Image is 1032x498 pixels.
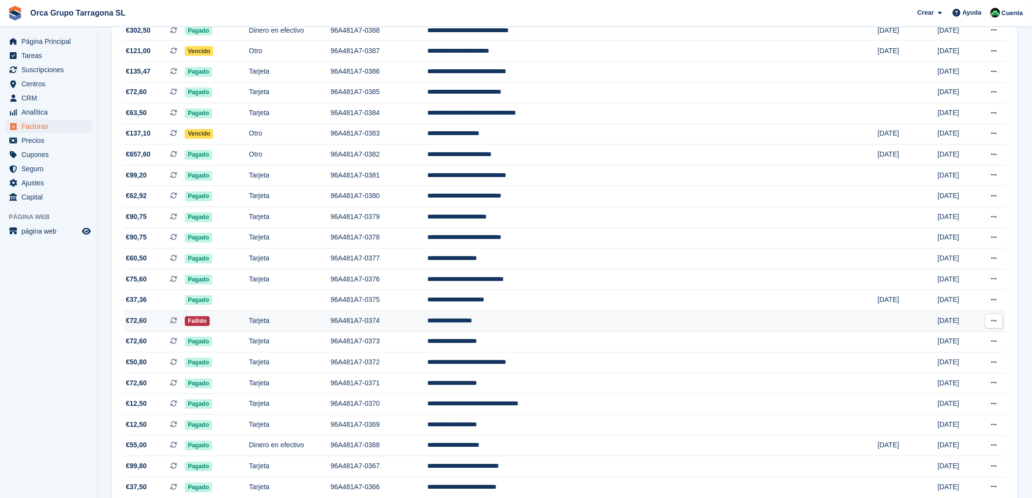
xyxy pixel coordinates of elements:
[126,337,147,347] span: €72,60
[878,20,938,41] td: [DATE]
[5,77,92,91] a: menu
[185,337,212,347] span: Pagado
[126,46,151,56] span: €121,00
[126,150,151,160] span: €657,60
[878,124,938,145] td: [DATE]
[878,145,938,166] td: [DATE]
[185,233,212,243] span: Pagado
[938,311,975,332] td: [DATE]
[126,129,151,139] span: €137,10
[185,171,212,181] span: Pagado
[126,191,147,201] span: €62,92
[126,275,147,285] span: €75,60
[185,213,212,222] span: Pagado
[5,148,92,161] a: menu
[185,254,212,264] span: Pagado
[249,82,331,103] td: Tarjeta
[331,165,427,186] td: 96A481A7-0381
[185,46,213,56] span: Vencido
[938,457,975,478] td: [DATE]
[21,35,80,48] span: Página Principal
[26,5,129,21] a: Orca Grupo Tarragona SL
[185,67,212,77] span: Pagado
[126,171,147,181] span: €99,20
[126,482,147,493] span: €37,50
[938,249,975,270] td: [DATE]
[21,91,80,105] span: CRM
[249,249,331,270] td: Tarjeta
[938,477,975,498] td: [DATE]
[938,41,975,62] td: [DATE]
[249,124,331,145] td: Otro
[185,441,212,451] span: Pagado
[9,212,97,222] span: Página web
[249,145,331,166] td: Otro
[331,228,427,249] td: 96A481A7-0378
[331,207,427,228] td: 96A481A7-0379
[185,129,213,139] span: Vencido
[331,477,427,498] td: 96A481A7-0366
[938,124,975,145] td: [DATE]
[185,296,212,305] span: Pagado
[21,190,80,204] span: Capital
[5,134,92,147] a: menu
[5,190,92,204] a: menu
[5,120,92,133] a: menu
[249,477,331,498] td: Tarjeta
[21,105,80,119] span: Analítica
[185,462,212,472] span: Pagado
[917,8,934,18] span: Crear
[878,290,938,311] td: [DATE]
[938,332,975,353] td: [DATE]
[185,358,212,368] span: Pagado
[331,20,427,41] td: 96A481A7-0388
[126,316,147,326] span: €72,60
[249,353,331,374] td: Tarjeta
[249,165,331,186] td: Tarjeta
[938,269,975,290] td: [DATE]
[938,353,975,374] td: [DATE]
[80,225,92,237] a: Vista previa de la tienda
[126,378,147,389] span: €72,60
[5,63,92,77] a: menu
[21,120,80,133] span: Facturas
[331,373,427,394] td: 96A481A7-0371
[249,394,331,415] td: Tarjeta
[331,394,427,415] td: 96A481A7-0370
[5,49,92,62] a: menu
[5,35,92,48] a: menu
[21,224,80,238] span: página web
[5,162,92,176] a: menu
[249,41,331,62] td: Otro
[126,233,147,243] span: €90,75
[331,290,427,311] td: 96A481A7-0375
[938,82,975,103] td: [DATE]
[126,67,151,77] span: €135,47
[938,145,975,166] td: [DATE]
[249,415,331,436] td: Tarjeta
[126,212,147,222] span: €90,75
[938,436,975,457] td: [DATE]
[249,269,331,290] td: Tarjeta
[938,373,975,394] td: [DATE]
[21,63,80,77] span: Suscripciones
[938,61,975,82] td: [DATE]
[21,134,80,147] span: Precios
[1002,8,1023,18] span: Cuenta
[331,145,427,166] td: 96A481A7-0382
[249,228,331,249] td: Tarjeta
[878,436,938,457] td: [DATE]
[249,436,331,457] td: Dinero en efectivo
[249,373,331,394] td: Tarjeta
[331,186,427,207] td: 96A481A7-0380
[126,87,147,98] span: €72,60
[938,186,975,207] td: [DATE]
[938,207,975,228] td: [DATE]
[878,41,938,62] td: [DATE]
[331,82,427,103] td: 96A481A7-0385
[185,109,212,119] span: Pagado
[331,41,427,62] td: 96A481A7-0387
[249,457,331,478] td: Tarjeta
[185,150,212,160] span: Pagado
[331,269,427,290] td: 96A481A7-0376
